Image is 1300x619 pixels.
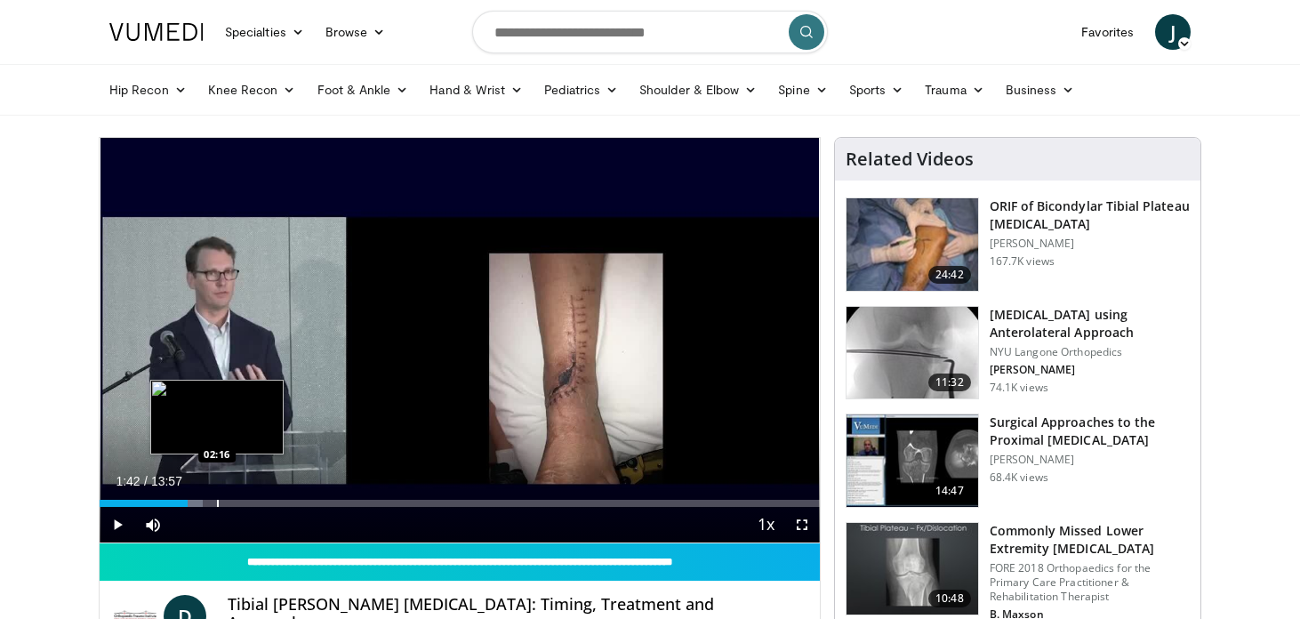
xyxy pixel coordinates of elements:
span: 1:42 [116,474,140,488]
video-js: Video Player [100,138,820,543]
p: NYU Langone Orthopedics [990,345,1190,359]
a: Business [995,72,1086,108]
span: / [144,474,148,488]
p: [PERSON_NAME] [990,237,1190,251]
button: Fullscreen [784,507,820,543]
img: Levy_Tib_Plat_100000366_3.jpg.150x105_q85_crop-smart_upscale.jpg [847,198,978,291]
img: 4aa379b6-386c-4fb5-93ee-de5617843a87.150x105_q85_crop-smart_upscale.jpg [847,523,978,615]
img: DA_UIUPltOAJ8wcH4xMDoxOjB1O8AjAz.150x105_q85_crop-smart_upscale.jpg [847,414,978,507]
a: Spine [767,72,838,108]
a: Trauma [914,72,995,108]
span: 14:47 [928,482,971,500]
a: Sports [839,72,915,108]
h3: [MEDICAL_DATA] using Anterolateral Approach [990,306,1190,342]
a: Browse [315,14,397,50]
p: FORE 2018 Orthopaedics for the Primary Care Practitioner & Rehabilitation Therapist [990,561,1190,604]
a: Hip Recon [99,72,197,108]
p: 167.7K views [990,254,1055,269]
div: Progress Bar [100,500,820,507]
p: 68.4K views [990,470,1048,485]
button: Mute [135,507,171,543]
a: 24:42 ORIF of Bicondylar Tibial Plateau [MEDICAL_DATA] [PERSON_NAME] 167.7K views [846,197,1190,292]
a: Pediatrics [534,72,629,108]
span: 10:48 [928,590,971,607]
h4: Related Videos [846,149,974,170]
h3: Commonly Missed Lower Extremity [MEDICAL_DATA] [990,522,1190,558]
button: Playback Rate [749,507,784,543]
span: 13:57 [151,474,182,488]
a: Shoulder & Elbow [629,72,767,108]
span: 24:42 [928,266,971,284]
a: Hand & Wrist [419,72,534,108]
span: 11:32 [928,374,971,391]
p: 74.1K views [990,381,1048,395]
a: 11:32 [MEDICAL_DATA] using Anterolateral Approach NYU Langone Orthopedics [PERSON_NAME] 74.1K views [846,306,1190,400]
input: Search topics, interventions [472,11,828,53]
h3: ORIF of Bicondylar Tibial Plateau [MEDICAL_DATA] [990,197,1190,233]
img: image.jpeg [150,380,284,454]
p: [PERSON_NAME] [990,453,1190,467]
img: 9nZFQMepuQiumqNn4xMDoxOjBzMTt2bJ.150x105_q85_crop-smart_upscale.jpg [847,307,978,399]
a: Specialties [214,14,315,50]
button: Play [100,507,135,543]
a: Foot & Ankle [307,72,420,108]
img: VuMedi Logo [109,23,204,41]
a: Favorites [1071,14,1144,50]
a: J [1155,14,1191,50]
a: 14:47 Surgical Approaches to the Proximal [MEDICAL_DATA] [PERSON_NAME] 68.4K views [846,414,1190,508]
a: Knee Recon [197,72,307,108]
p: [PERSON_NAME] [990,363,1190,377]
h3: Surgical Approaches to the Proximal [MEDICAL_DATA] [990,414,1190,449]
